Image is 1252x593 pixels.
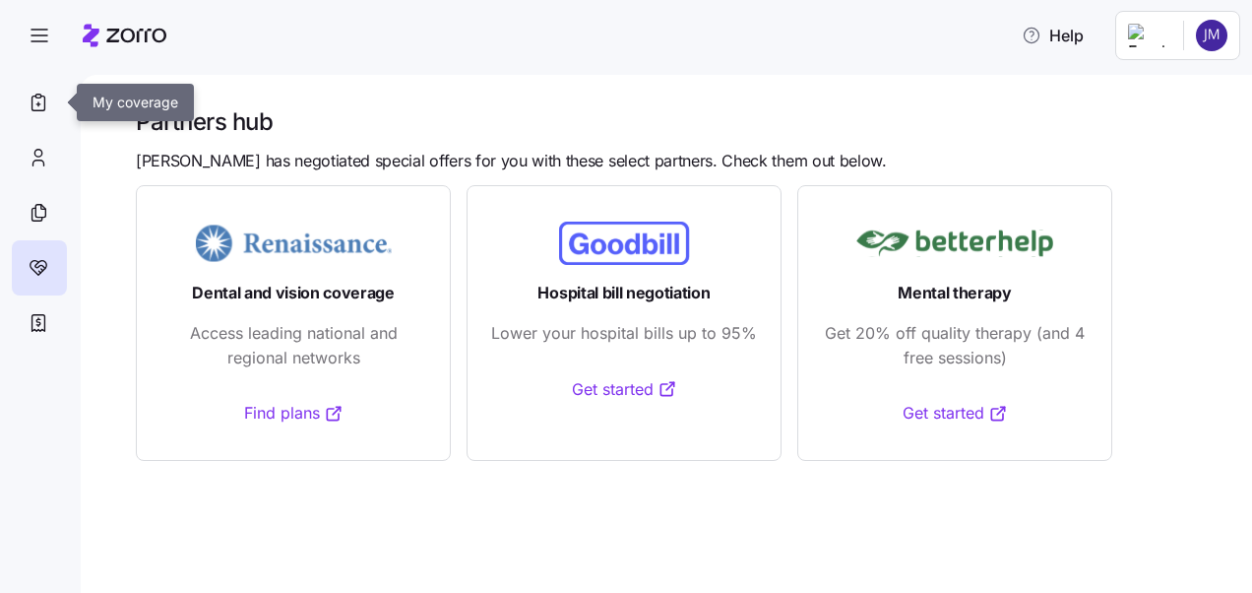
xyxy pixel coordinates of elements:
[136,106,1224,137] h1: Partners hub
[537,281,710,305] span: Hospital bill negotiation
[491,321,757,346] span: Lower your hospital bills up to 95%
[898,281,1012,305] span: Mental therapy
[1196,20,1227,51] img: d1e0d8f276a8fa87b677d6b9fb126333
[822,321,1088,370] span: Get 20% off quality therapy (and 4 free sessions)
[903,401,1008,426] a: Get started
[136,149,887,173] span: [PERSON_NAME] has negotiated special offers for you with these select partners. Check them out be...
[192,281,395,305] span: Dental and vision coverage
[1022,24,1084,47] span: Help
[244,401,344,426] a: Find plans
[160,321,426,370] span: Access leading national and regional networks
[1128,24,1167,47] img: Employer logo
[1006,16,1099,55] button: Help
[572,377,677,402] a: Get started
